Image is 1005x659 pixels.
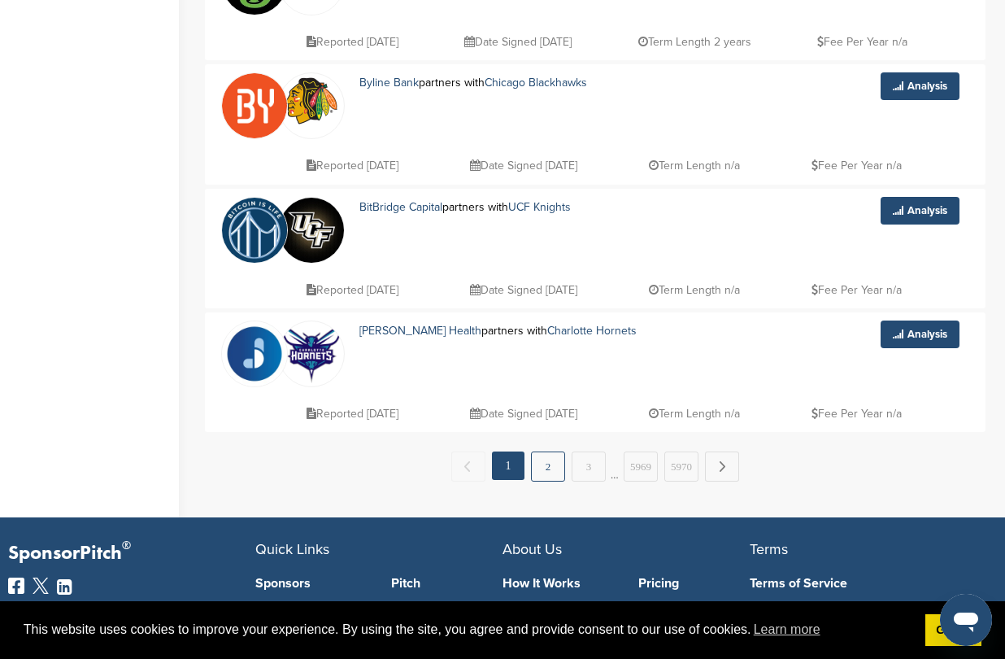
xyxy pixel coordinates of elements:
a: Charlotte Hornets [547,324,637,338]
a: Analysis [881,72,959,100]
a: BitBridge Capital [359,200,442,214]
span: This website uses cookies to improve your experience. By using the site, you agree and provide co... [24,618,912,642]
span: Terms [750,540,788,558]
img: Open uri20141112 64162 gkv2an?1415811476 [279,321,344,384]
p: Term Length n/a [649,280,740,300]
a: Chicago Blackhawks [485,76,587,89]
a: Pitch [391,577,502,590]
em: 1 [492,452,524,480]
p: partners with [359,72,659,93]
p: Date Signed [DATE] [470,404,577,424]
a: [PERSON_NAME] Health [359,324,481,338]
p: Fee Per Year n/a [811,404,902,424]
a: 3 [572,452,606,482]
iframe: Button to launch messaging window [940,594,992,646]
img: Facebook [8,578,24,594]
p: SponsorPitch [8,542,255,565]
p: Reported [DATE] [307,32,398,52]
img: Open uri20141112 64162 w7ezf4?1415807816 [279,76,344,125]
a: Terms of Service [750,577,972,590]
p: Date Signed [DATE] [470,280,577,300]
p: Term Length n/a [649,404,740,424]
a: 2 [531,452,565,482]
a: Byline Bank [359,76,419,89]
img: I0zoso7r 400x400 [222,73,287,138]
a: UCF Knights [508,200,571,214]
p: Fee Per Year n/a [817,32,907,52]
a: Pricing [638,577,750,590]
a: 5969 [624,452,658,482]
span: ← Previous [451,452,485,482]
p: Term Length n/a [649,155,740,176]
a: Analysis [881,197,959,225]
span: About Us [502,540,562,558]
a: learn more about cookies [751,618,823,642]
p: Reported [DATE] [307,155,398,176]
p: partners with [359,321,722,341]
img: Vytwwxfl 400x400 [222,198,287,263]
a: How It Works [502,577,614,590]
p: Fee Per Year n/a [811,280,902,300]
img: Twitter [33,578,49,594]
a: dismiss cookie message [925,614,981,647]
a: Sponsors [255,577,367,590]
p: Date Signed [DATE] [470,155,577,176]
span: ® [122,535,131,556]
p: Reported [DATE] [307,280,398,300]
a: 5970 [664,452,698,482]
p: partners with [359,197,638,217]
a: Next → [705,452,739,482]
img: Cap rx logo [222,321,287,386]
p: Term Length 2 years [638,32,751,52]
span: … [611,452,619,481]
p: Date Signed [DATE] [464,32,572,52]
p: Fee Per Year n/a [811,155,902,176]
a: Analysis [881,321,959,348]
p: Reported [DATE] [307,404,398,424]
span: Quick Links [255,540,329,558]
img: Tardm8ao 400x400 [279,198,344,263]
